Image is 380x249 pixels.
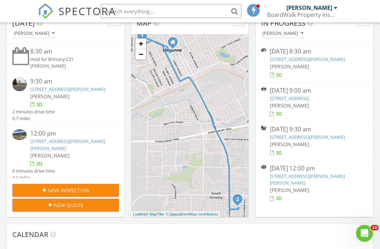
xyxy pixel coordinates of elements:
[261,29,305,39] button: [PERSON_NAME]
[12,130,119,181] a: 12:00 pm [STREET_ADDRESS][PERSON_NAME][PERSON_NAME] [PERSON_NAME] 9 minutes drive time 4.1 miles
[58,4,116,18] span: SPECTORA
[270,164,359,173] div: [DATE] 12:00 pm
[12,230,48,239] span: Calendar
[38,10,116,24] a: SPECTORA
[12,19,35,28] span: [DATE]
[38,4,53,19] img: The Best Home Inspection Software - Spectora
[237,199,242,204] div: 2023 Mary Elizabeth Ln, Cheyenne, WY 82007
[261,87,266,91] img: 9271268%2Fcover_photos%2FQFelgTHvLzdLgrXQEo2e%2Fsmall.9271268-1756307194993
[12,116,55,122] div: 0.7 miles
[101,4,241,18] input: Search everything...
[270,141,309,148] span: [PERSON_NAME]
[30,77,110,86] div: 9:30 am
[270,48,359,56] div: [DATE] 8:30 am
[30,86,105,93] a: [STREET_ADDRESS][PERSON_NAME]
[261,49,266,52] img: 9248847%2Fcover_photos%2FxAwpkmktRcbYyr5BK3I6%2Fsmall.9248847-1755539561974
[270,134,345,141] a: [STREET_ADDRESS][PERSON_NAME]
[135,49,146,60] a: Zoom out
[30,152,70,159] span: [PERSON_NAME]
[142,36,146,40] div: 2903 Snyder Ave, Cheyenne, WY 82001
[261,19,305,28] span: In Progress
[270,56,345,63] a: [STREET_ADDRESS][PERSON_NAME]
[12,29,56,39] button: [PERSON_NAME]
[146,212,165,217] a: © MapTiler
[261,164,368,203] a: [DATE] 12:00 pm [STREET_ADDRESS][PERSON_NAME][PERSON_NAME] [PERSON_NAME]
[135,39,146,49] a: Zoom in
[261,125,368,157] a: [DATE] 9:30 am [STREET_ADDRESS][PERSON_NAME] [PERSON_NAME]
[270,87,359,95] div: [DATE] 9:00 am
[270,63,309,70] span: [PERSON_NAME]
[286,4,332,11] div: [PERSON_NAME]
[48,187,89,194] span: New Inspection
[12,77,119,123] a: 9:30 am [STREET_ADDRESS][PERSON_NAME] [PERSON_NAME] 2 minutes drive time 0.7 miles
[12,77,27,92] img: streetview
[12,175,55,181] div: 4.1 miles
[261,165,266,169] img: 9285761%2Fcover_photos%2FNIevGxblz4i88RNx6w4E%2Fsmall.9285761-1756402898658
[133,212,145,217] a: Leaflet
[261,48,368,79] a: [DATE] 8:30 am [STREET_ADDRESS][PERSON_NAME] [PERSON_NAME]
[30,63,110,70] div: [PERSON_NAME]
[14,31,55,36] div: [PERSON_NAME]
[356,225,373,242] iframe: Intercom live chat
[131,212,220,218] div: |
[12,130,27,140] img: 9285761%2Fcover_photos%2FNIevGxblz4i88RNx6w4E%2Fsmall.9285761-1756402898658
[236,198,239,203] i: 2
[270,173,345,186] a: [STREET_ADDRESS][PERSON_NAME][PERSON_NAME]
[270,187,309,194] span: [PERSON_NAME]
[12,109,55,116] div: 2 minutes drive time
[12,168,55,175] div: 9 minutes drive time
[30,48,110,56] div: 8:30 am
[261,87,368,118] a: [DATE] 9:00 am [STREET_ADDRESS] [PERSON_NAME]
[30,93,70,100] span: [PERSON_NAME]
[137,19,152,28] span: Map
[30,130,110,138] div: 12:00 pm
[261,125,266,131] img: streetview
[30,138,105,151] a: [STREET_ADDRESS][PERSON_NAME][PERSON_NAME]
[262,31,303,36] div: [PERSON_NAME]
[370,225,379,231] span: 10
[270,102,309,109] span: [PERSON_NAME]
[12,199,119,212] button: New Quote
[54,202,83,209] span: New Quote
[173,42,177,46] div: PO Box 1111 , Cheyenne WY 82003
[30,56,110,63] div: Hold for Brittany C21
[166,212,218,217] a: © OpenStreetMap contributors
[270,125,359,134] div: [DATE] 9:30 am
[270,95,309,102] a: [STREET_ADDRESS]
[12,184,119,197] button: New Inspection
[267,11,337,18] div: BoardWalk Property Inspections LLC
[141,34,144,39] i: 1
